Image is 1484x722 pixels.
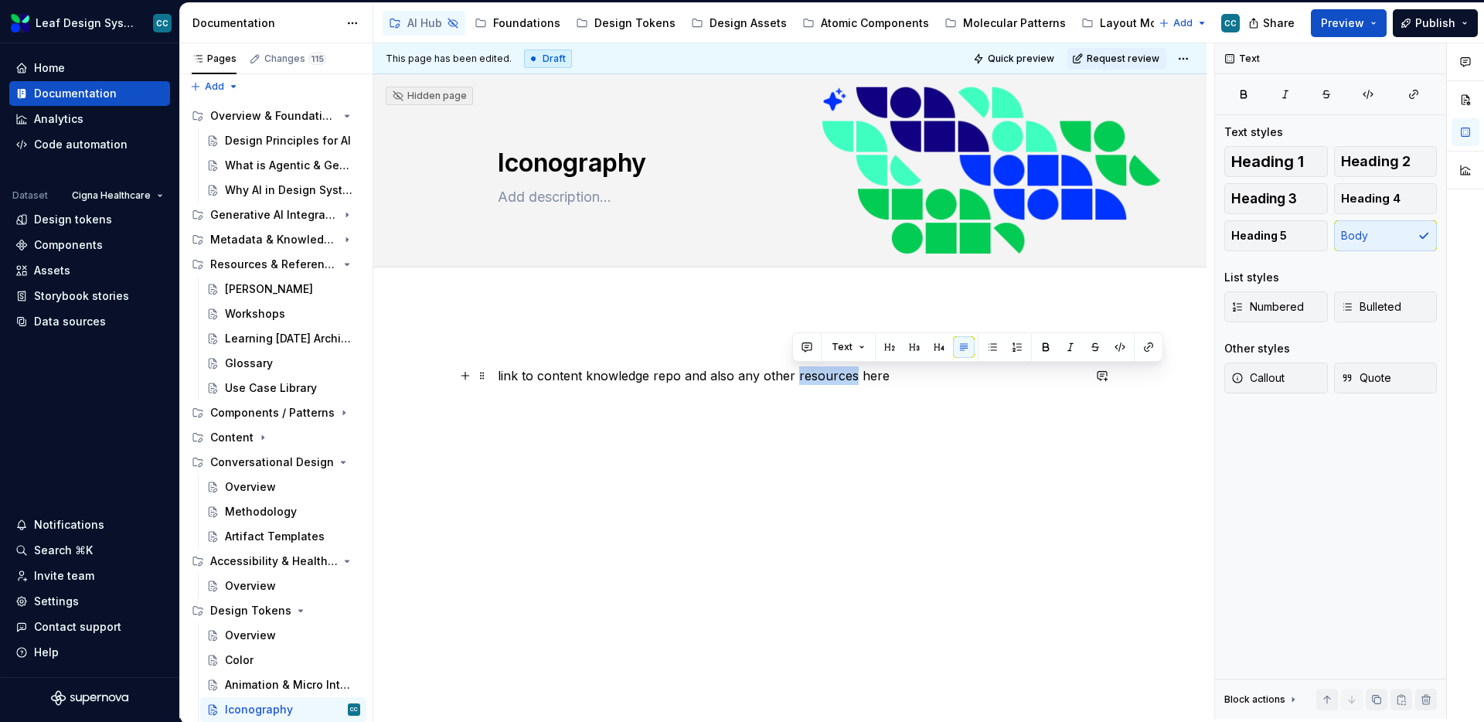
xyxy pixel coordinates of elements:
[350,702,358,717] div: CC
[383,11,465,36] a: AI Hub
[495,145,1079,182] textarea: Iconography
[200,301,366,326] a: Workshops
[225,356,273,371] div: Glossary
[9,309,170,334] a: Data sources
[968,48,1061,70] button: Quick preview
[210,405,335,421] div: Components / Patterns
[34,543,93,558] div: Search ⌘K
[200,574,366,598] a: Overview
[9,284,170,308] a: Storybook stories
[210,207,338,223] div: Generative AI Integration
[225,578,276,594] div: Overview
[1263,15,1295,31] span: Share
[225,628,276,643] div: Overview
[1241,9,1305,37] button: Share
[9,81,170,106] a: Documentation
[1075,11,1193,36] a: Layout Modules
[308,53,326,65] span: 115
[498,366,1082,385] p: link to content knowledge repo and also any other resources here
[710,15,787,31] div: Design Assets
[1334,291,1438,322] button: Bulleted
[185,450,366,475] div: Conversational Design
[34,619,121,635] div: Contact support
[963,15,1066,31] div: Molecular Patterns
[468,11,567,36] a: Foundations
[192,15,339,31] div: Documentation
[493,15,560,31] div: Foundations
[1224,693,1285,706] div: Block actions
[383,8,1151,39] div: Page tree
[407,15,442,31] div: AI Hub
[225,133,351,148] div: Design Principles for AI
[185,598,366,623] div: Design Tokens
[9,589,170,614] a: Settings
[1341,154,1411,169] span: Heading 2
[938,11,1072,36] a: Molecular Patterns
[225,331,352,346] div: Learning [DATE] Archives
[225,529,325,544] div: Artifact Templates
[9,538,170,563] button: Search ⌘K
[225,158,352,173] div: What is Agentic & Generative AI
[1311,9,1387,37] button: Preview
[9,207,170,232] a: Design tokens
[200,623,366,648] a: Overview
[1321,15,1364,31] span: Preview
[185,203,366,227] div: Generative AI Integration
[9,132,170,157] a: Code automation
[200,499,366,524] a: Methodology
[200,178,366,203] a: Why AI in Design Systems
[1224,689,1299,710] div: Block actions
[524,49,572,68] div: Draft
[225,702,293,717] div: Iconography
[685,11,793,36] a: Design Assets
[185,252,366,277] div: Resources & References
[1341,299,1401,315] span: Bulleted
[200,475,366,499] a: Overview
[36,15,134,31] div: Leaf Design System
[210,108,338,124] div: Overview & Foundations
[1231,191,1297,206] span: Heading 3
[1067,48,1166,70] button: Request review
[1224,124,1283,140] div: Text styles
[1224,363,1328,393] button: Callout
[205,80,224,93] span: Add
[9,258,170,283] a: Assets
[210,455,334,470] div: Conversational Design
[34,237,103,253] div: Components
[210,553,338,569] div: Accessibility & Health Equity
[1231,370,1285,386] span: Callout
[570,11,682,36] a: Design Tokens
[185,425,366,450] div: Content
[9,615,170,639] button: Contact support
[1224,183,1328,214] button: Heading 3
[1415,15,1455,31] span: Publish
[1087,53,1159,65] span: Request review
[1231,299,1304,315] span: Numbered
[9,56,170,80] a: Home
[200,697,366,722] a: IconographyCC
[225,504,297,519] div: Methodology
[225,479,276,495] div: Overview
[34,111,83,127] div: Analytics
[988,53,1054,65] span: Quick preview
[156,17,168,29] div: CC
[796,11,935,36] a: Atomic Components
[192,53,237,65] div: Pages
[225,677,352,693] div: Animation & Micro Interactions
[392,90,467,102] div: Hidden page
[51,690,128,706] svg: Supernova Logo
[34,137,128,152] div: Code automation
[821,15,929,31] div: Atomic Components
[9,233,170,257] a: Components
[200,648,366,673] a: Color
[9,564,170,588] a: Invite team
[1231,228,1287,244] span: Heading 5
[1224,270,1279,285] div: List styles
[200,128,366,153] a: Design Principles for AI
[65,185,170,206] button: Cigna Healthcare
[200,153,366,178] a: What is Agentic & Generative AI
[225,281,313,297] div: [PERSON_NAME]
[34,212,112,227] div: Design tokens
[1341,191,1401,206] span: Heading 4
